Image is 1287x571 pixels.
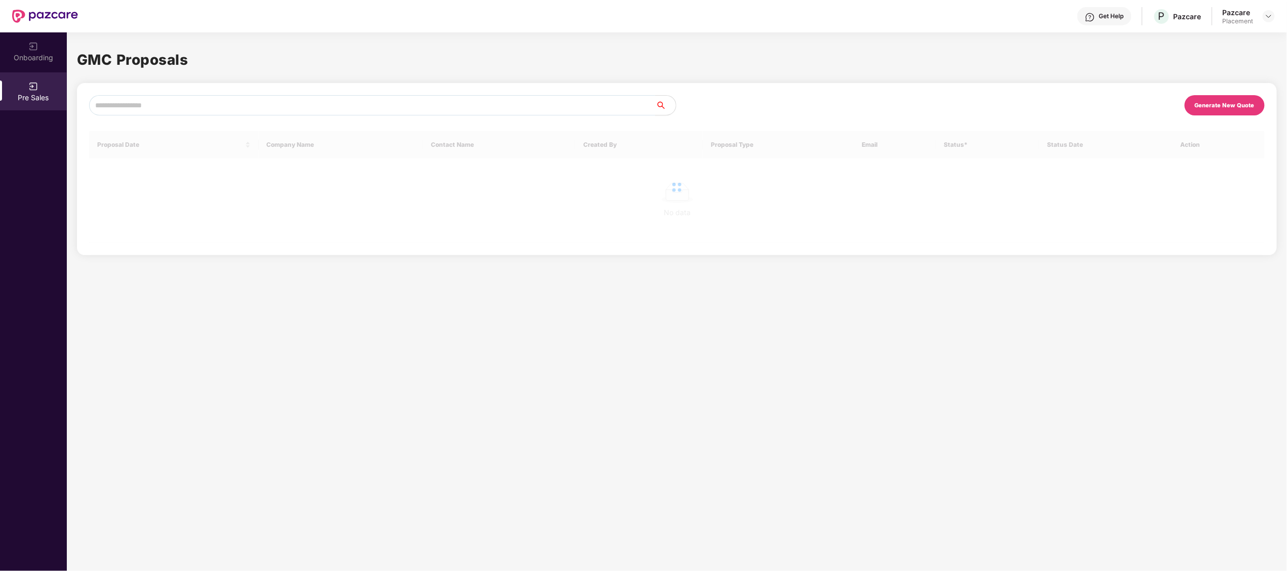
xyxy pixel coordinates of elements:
span: search [655,101,676,109]
div: Pazcare [1174,12,1201,21]
img: svg+xml;base64,PHN2ZyB3aWR0aD0iMjAiIGhlaWdodD0iMjAiIHZpZXdCb3g9IjAgMCAyMCAyMCIgZmlsbD0ibm9uZSIgeG... [28,81,38,92]
div: Placement [1223,17,1254,25]
div: Generate New Quote [1195,102,1255,109]
div: Get Help [1099,12,1124,20]
img: svg+xml;base64,PHN2ZyBpZD0iRHJvcGRvd24tMzJ4MzIiIHhtbG5zPSJodHRwOi8vd3d3LnczLm9yZy8yMDAwL3N2ZyIgd2... [1265,12,1273,20]
img: svg+xml;base64,PHN2ZyBpZD0iSGVscC0zMngzMiIgeG1sbnM9Imh0dHA6Ly93d3cudzMub3JnLzIwMDAvc3ZnIiB3aWR0aD... [1085,12,1095,22]
img: svg+xml;base64,PHN2ZyB3aWR0aD0iMjAiIGhlaWdodD0iMjAiIHZpZXdCb3g9IjAgMCAyMCAyMCIgZmlsbD0ibm9uZSIgeG... [28,42,38,52]
h1: GMC Proposals [77,49,1277,71]
img: New Pazcare Logo [12,10,78,23]
button: search [655,95,676,115]
span: P [1158,10,1165,22]
div: Pazcare [1223,8,1254,17]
